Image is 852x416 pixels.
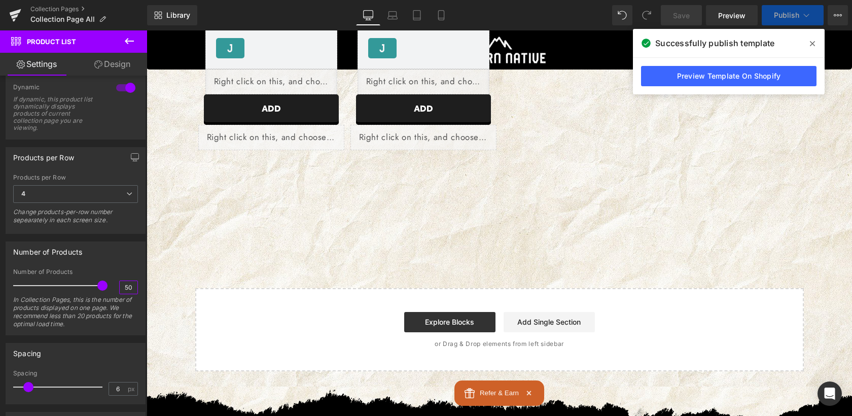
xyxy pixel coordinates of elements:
span: Collection Page All [30,15,95,23]
button: ADD [57,64,192,94]
a: Explore Blocks [258,282,349,302]
span: px [128,386,136,392]
button: More [828,5,848,25]
span: Preview [718,10,745,21]
button: Refer & Earn× [308,350,398,375]
button: Undo [612,5,632,25]
b: 4 [21,190,25,197]
button: Redo [636,5,657,25]
a: New Library [147,5,197,25]
a: Laptop [380,5,405,25]
div: Open Intercom Messenger [818,382,842,406]
div: Number of Products [13,268,138,275]
a: Design [76,53,149,76]
span: Publish [774,11,799,19]
a: Mobile [429,5,453,25]
div: In Collection Pages, this is the number of products displayed on one page. We recommend less than... [13,296,138,335]
a: Preview [706,5,758,25]
p: or Drag & Drop elements from left sidebar [65,310,641,317]
div: Spacing [13,370,138,377]
div: Products per Row [13,174,138,181]
button: ADD [209,64,344,94]
div: If dynamic, this product list dynamically displays products of current collection page you are vi... [13,96,104,131]
div: Dynamic [13,83,106,94]
div: Change products-per-row number sepearately in each screen size. [13,208,138,231]
div: Products per Row [13,148,74,162]
span: Save [673,10,690,21]
div: Spacing [13,343,41,358]
div: Number of Products [13,242,82,256]
span: Product List [27,38,76,46]
span: Library [166,11,190,20]
span: Successfully publish template [655,37,774,49]
a: Add Single Section [357,282,448,302]
a: Collection Pages [30,5,147,13]
span: × [377,358,387,368]
button: Publish [762,5,824,25]
span: Refer & Earn [333,359,372,367]
a: Preview Template On Shopify [641,66,816,86]
a: Tablet [405,5,429,25]
a: Desktop [356,5,380,25]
